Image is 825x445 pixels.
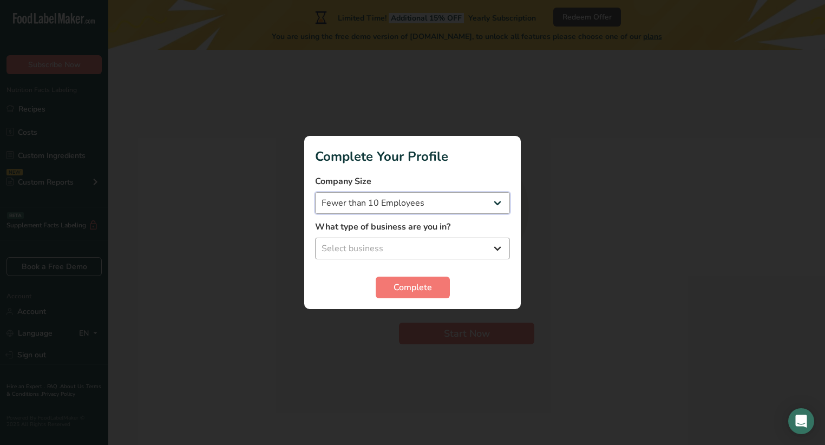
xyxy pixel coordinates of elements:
label: Company Size [315,175,510,188]
h1: Complete Your Profile [315,147,510,166]
button: Complete [376,277,450,298]
span: Complete [394,281,432,294]
div: Open Intercom Messenger [788,408,814,434]
label: What type of business are you in? [315,220,510,233]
